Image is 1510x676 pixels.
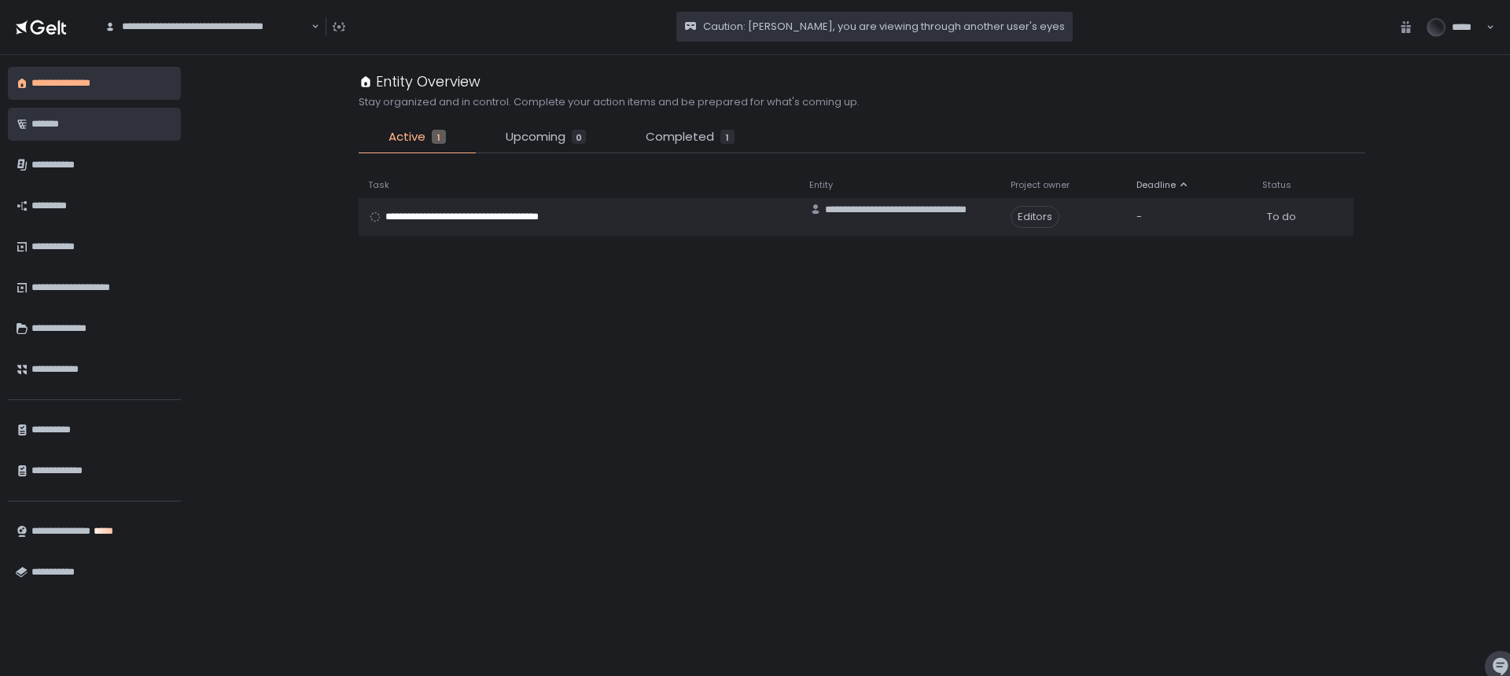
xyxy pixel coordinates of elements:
[720,130,735,144] div: 1
[1267,210,1296,224] span: To do
[646,128,714,146] span: Completed
[506,128,565,146] span: Upcoming
[94,10,319,43] div: Search for option
[309,19,310,35] input: Search for option
[389,128,425,146] span: Active
[703,20,1065,34] span: Caution: [PERSON_NAME], you are viewing through another user's eyes
[1011,179,1070,191] span: Project owner
[809,179,833,191] span: Entity
[1262,179,1291,191] span: Status
[1136,210,1142,224] span: -
[359,71,481,92] div: Entity Overview
[359,95,860,109] h2: Stay organized and in control. Complete your action items and be prepared for what's coming up.
[432,130,446,144] div: 1
[368,179,389,191] span: Task
[572,130,586,144] div: 0
[1011,206,1059,228] span: Editors
[1136,179,1176,191] span: Deadline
